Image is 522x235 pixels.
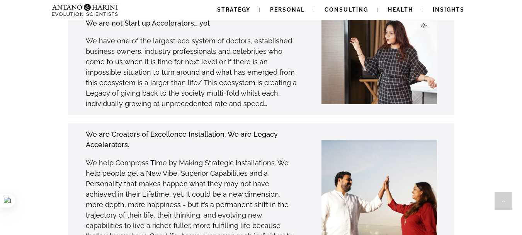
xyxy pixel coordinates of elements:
img: Sonika [317,15,451,104]
strong: We are not Start up Accelerators… yet [86,19,210,27]
span: Consulting [325,7,368,13]
span: Insights [433,7,464,13]
span: Health [388,7,413,13]
strong: We are Creators of Excellence Installation. We are Legacy Accelerators. [86,130,278,149]
span: Personal [270,7,305,13]
span: Strategy [217,7,250,13]
p: We have one of the largest eco system of doctors, established business owners, industry professio... [86,36,297,109]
